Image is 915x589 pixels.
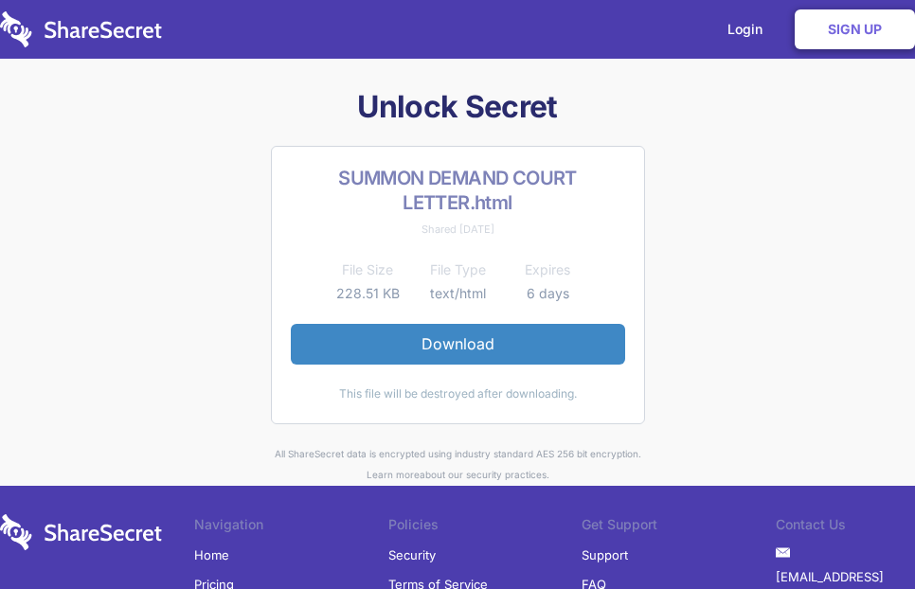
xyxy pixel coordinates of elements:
[503,259,593,281] th: Expires
[388,514,583,541] li: Policies
[503,282,593,305] td: 6 days
[413,259,503,281] th: File Type
[291,219,625,240] div: Shared [DATE]
[291,324,625,364] a: Download
[367,469,420,480] a: Learn more
[323,259,413,281] th: File Size
[94,443,821,486] div: All ShareSecret data is encrypted using industry standard AES 256 bit encryption. about our secur...
[291,166,625,215] h2: SUMMON DEMAND COURT LETTER.html
[582,541,628,569] a: Support
[194,541,229,569] a: Home
[795,9,915,49] a: Sign Up
[194,514,388,541] li: Navigation
[323,282,413,305] td: 228.51 KB
[582,514,776,541] li: Get Support
[388,541,436,569] a: Security
[413,282,503,305] td: text/html
[94,87,821,127] h1: Unlock Secret
[291,384,625,404] div: This file will be destroyed after downloading.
